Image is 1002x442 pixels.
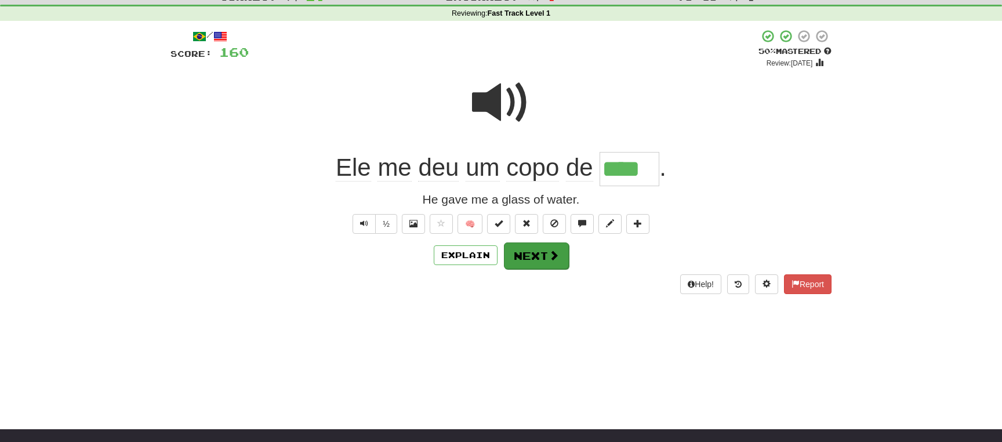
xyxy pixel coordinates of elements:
[458,214,482,234] button: 🧠
[434,245,498,265] button: Explain
[353,214,376,234] button: Play sentence audio (ctl+space)
[402,214,425,234] button: Show image (alt+x)
[170,49,212,59] span: Score:
[170,191,832,208] div: He gave me a glass of water.
[515,214,538,234] button: Reset to 0% Mastered (alt+r)
[466,154,499,182] span: um
[418,154,459,182] span: deu
[727,274,749,294] button: Round history (alt+y)
[767,59,813,67] small: Review: [DATE]
[566,154,593,182] span: de
[504,242,569,269] button: Next
[377,154,411,182] span: me
[430,214,453,234] button: Favorite sentence (alt+f)
[219,45,249,59] span: 160
[571,214,594,234] button: Discuss sentence (alt+u)
[758,46,776,56] span: 50 %
[598,214,622,234] button: Edit sentence (alt+d)
[758,46,832,57] div: Mastered
[784,274,832,294] button: Report
[336,154,371,182] span: Ele
[680,274,721,294] button: Help!
[659,154,666,181] span: .
[543,214,566,234] button: Ignore sentence (alt+i)
[170,29,249,44] div: /
[626,214,649,234] button: Add to collection (alt+a)
[375,214,397,234] button: ½
[487,214,510,234] button: Set this sentence to 100% Mastered (alt+m)
[506,154,559,182] span: copo
[488,9,551,17] strong: Fast Track Level 1
[350,214,397,234] div: Text-to-speech controls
